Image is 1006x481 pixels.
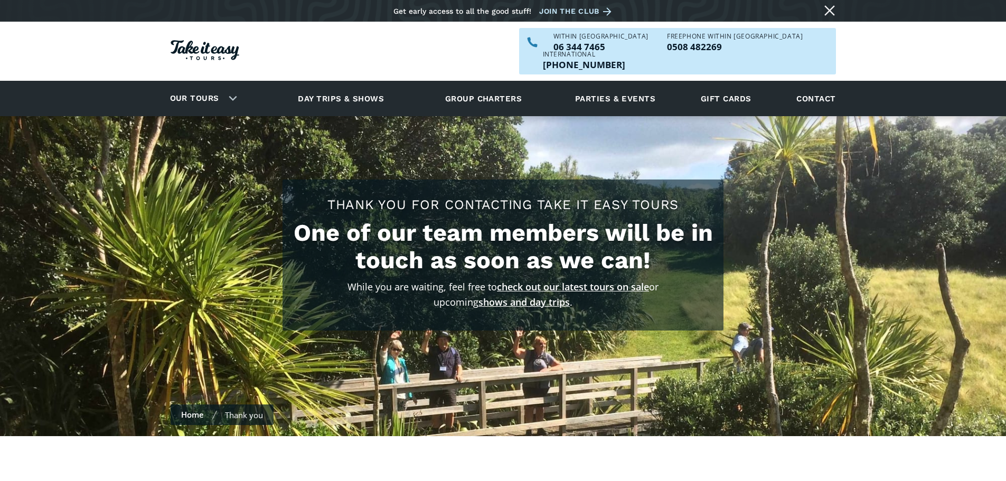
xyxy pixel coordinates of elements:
[157,84,246,113] div: Our tours
[293,195,713,214] h1: Thank you for contacting Take It Easy Tours
[543,60,625,69] a: Call us outside of NZ on +6463447465
[432,84,535,113] a: Group charters
[162,86,227,111] a: Our tours
[667,42,803,51] a: Call us freephone within NZ on 0508482269
[293,219,713,274] h2: One of our team members will be in touch as soon as we can!
[393,7,531,15] div: Get early access to all the good stuff!
[543,51,625,58] div: International
[553,42,648,51] p: 06 344 7465
[667,42,803,51] p: 0508 482269
[667,33,803,40] div: Freephone WITHIN [GEOGRAPHIC_DATA]
[497,280,649,293] a: check out our latest tours on sale
[553,33,648,40] div: WITHIN [GEOGRAPHIC_DATA]
[478,296,570,308] a: shows and day trips
[539,5,615,18] a: Join the club
[171,404,274,425] nav: breadcrumbs
[171,40,239,60] img: Take it easy Tours logo
[285,84,397,113] a: Day trips & shows
[791,84,841,113] a: Contact
[570,84,661,113] a: Parties & events
[821,2,838,19] a: Close message
[553,42,648,51] a: Call us within NZ on 063447465
[543,60,625,69] p: [PHONE_NUMBER]
[332,279,675,310] p: While you are waiting, feel free to or upcoming .
[695,84,757,113] a: Gift cards
[171,35,239,68] a: Homepage
[181,409,204,420] a: Home
[225,410,263,420] div: Thank you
